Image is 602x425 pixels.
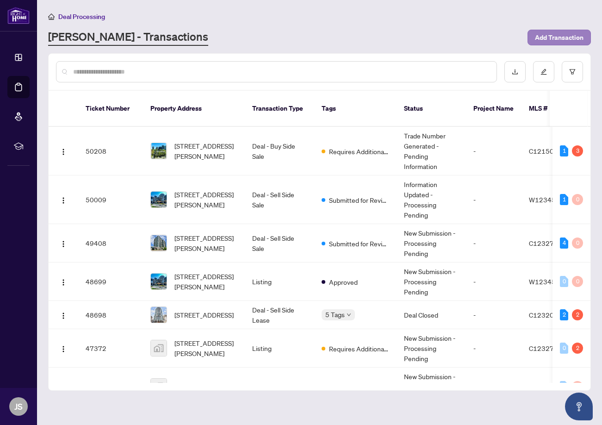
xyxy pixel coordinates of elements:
[60,345,67,353] img: Logo
[397,262,466,301] td: New Submission - Processing Pending
[560,276,568,287] div: 0
[329,238,389,249] span: Submitted for Review
[245,329,314,368] td: Listing
[560,145,568,156] div: 1
[560,381,568,392] div: 0
[329,382,358,392] span: Approved
[151,307,167,323] img: thumbnail-img
[529,195,568,204] span: W12345498
[56,144,71,158] button: Logo
[569,69,576,75] span: filter
[560,309,568,320] div: 2
[528,30,591,45] button: Add Transaction
[56,236,71,250] button: Logo
[529,239,566,247] span: C12327404
[397,301,466,329] td: Deal Closed
[151,340,167,356] img: thumbnail-img
[56,341,71,356] button: Logo
[7,7,30,24] img: logo
[572,276,583,287] div: 0
[245,224,314,262] td: Deal - Sell Side Sale
[397,224,466,262] td: New Submission - Processing Pending
[56,192,71,207] button: Logo
[245,175,314,224] td: Deal - Sell Side Sale
[529,147,566,155] span: C12150912
[572,343,583,354] div: 2
[174,233,237,253] span: [STREET_ADDRESS][PERSON_NAME]
[245,91,314,127] th: Transaction Type
[572,145,583,156] div: 3
[151,143,167,159] img: thumbnail-img
[143,91,245,127] th: Property Address
[533,61,554,82] button: edit
[60,312,67,319] img: Logo
[521,91,577,127] th: MLS #
[397,368,466,406] td: New Submission - Processing Pending
[14,400,23,413] span: JS
[78,175,143,224] td: 50009
[329,344,389,354] span: Requires Additional Docs
[560,194,568,205] div: 1
[78,262,143,301] td: 48699
[466,91,521,127] th: Project Name
[466,301,521,329] td: -
[397,329,466,368] td: New Submission - Processing Pending
[151,274,167,289] img: thumbnail-img
[245,301,314,329] td: Deal - Sell Side Lease
[174,189,237,210] span: [STREET_ADDRESS][PERSON_NAME]
[572,237,583,249] div: 0
[529,277,568,286] span: W12345498
[529,382,566,391] span: C12320329
[56,274,71,289] button: Logo
[60,240,67,248] img: Logo
[466,224,521,262] td: -
[78,127,143,175] td: 50208
[151,235,167,251] img: thumbnail-img
[504,61,526,82] button: download
[397,127,466,175] td: Trade Number Generated - Pending Information
[78,368,143,406] td: 46786
[562,61,583,82] button: filter
[245,368,314,406] td: Listing - Lease
[529,311,566,319] span: C12320329
[78,301,143,329] td: 48698
[60,148,67,156] img: Logo
[60,279,67,286] img: Logo
[56,379,71,394] button: Logo
[151,192,167,207] img: thumbnail-img
[572,194,583,205] div: 0
[560,237,568,249] div: 4
[48,13,55,20] span: home
[174,141,237,161] span: [STREET_ADDRESS][PERSON_NAME]
[466,127,521,175] td: -
[572,381,583,392] div: 0
[58,12,105,21] span: Deal Processing
[329,146,389,156] span: Requires Additional Docs
[466,175,521,224] td: -
[60,197,67,204] img: Logo
[151,379,167,394] img: thumbnail-img
[466,262,521,301] td: -
[529,344,566,352] span: C12327404
[397,175,466,224] td: Information Updated - Processing Pending
[314,91,397,127] th: Tags
[245,262,314,301] td: Listing
[56,307,71,322] button: Logo
[466,368,521,406] td: -
[512,69,518,75] span: download
[397,91,466,127] th: Status
[466,329,521,368] td: -
[174,381,234,392] span: [STREET_ADDRESS]
[560,343,568,354] div: 0
[174,338,237,358] span: [STREET_ADDRESS][PERSON_NAME]
[540,69,547,75] span: edit
[48,29,208,46] a: [PERSON_NAME] - Transactions
[329,195,389,205] span: Submitted for Review
[347,312,351,317] span: down
[565,393,593,420] button: Open asap
[245,127,314,175] td: Deal - Buy Side Sale
[535,30,583,45] span: Add Transaction
[572,309,583,320] div: 2
[78,91,143,127] th: Ticket Number
[174,271,237,292] span: [STREET_ADDRESS][PERSON_NAME]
